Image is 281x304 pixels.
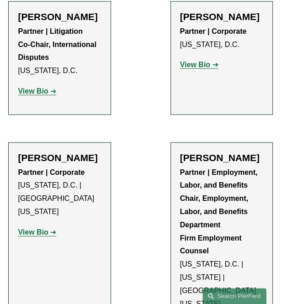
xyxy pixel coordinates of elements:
p: [US_STATE], D.C. [180,25,263,52]
h2: [PERSON_NAME] [180,11,263,22]
strong: View Bio [180,61,210,68]
strong: Partner | Employment, Labor, and Benefits Chair, Employment, Labor, and Benefits Department Firm ... [180,168,260,255]
h2: [PERSON_NAME] [180,152,263,163]
a: Search this site [202,288,266,304]
p: [US_STATE], D.C. [18,25,101,78]
a: View Bio [180,61,218,68]
h2: [PERSON_NAME] [18,11,101,22]
strong: Partner | Litigation Co-Chair, International Disputes [18,27,98,62]
strong: Partner | Corporate [18,168,85,176]
h2: [PERSON_NAME] [18,152,101,163]
strong: Partner | Corporate [180,27,247,35]
a: View Bio [18,228,56,236]
strong: View Bio [18,87,48,95]
strong: View Bio [18,228,48,236]
p: [US_STATE], D.C. | [GEOGRAPHIC_DATA][US_STATE] [18,166,101,219]
a: View Bio [18,87,56,95]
